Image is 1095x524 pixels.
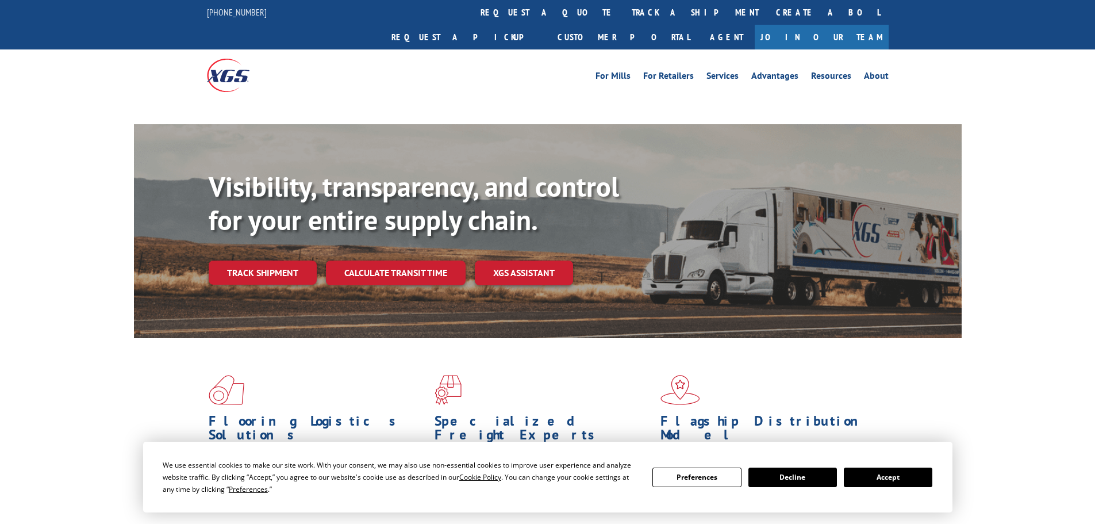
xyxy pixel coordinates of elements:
[459,472,501,482] span: Cookie Policy
[660,414,878,447] h1: Flagship Distribution Model
[652,468,741,487] button: Preferences
[207,6,267,18] a: [PHONE_NUMBER]
[209,414,426,447] h1: Flooring Logistics Solutions
[209,375,244,405] img: xgs-icon-total-supply-chain-intelligence-red
[811,71,851,84] a: Resources
[209,169,619,238] b: Visibility, transparency, and control for your entire supply chain.
[143,442,952,512] div: Cookie Consent Prompt
[595,71,631,84] a: For Mills
[229,484,268,494] span: Preferences
[751,71,798,84] a: Advantages
[844,468,932,487] button: Accept
[755,25,889,49] a: Join Our Team
[383,25,549,49] a: Request a pickup
[660,375,700,405] img: xgs-icon-flagship-distribution-model-red
[163,459,639,495] div: We use essential cookies to make our site work. With your consent, we may also use non-essential ...
[209,261,317,285] a: Track shipment
[864,71,889,84] a: About
[326,261,466,285] a: Calculate transit time
[748,468,837,487] button: Decline
[549,25,698,49] a: Customer Portal
[475,261,573,285] a: XGS ASSISTANT
[706,71,739,84] a: Services
[698,25,755,49] a: Agent
[435,375,462,405] img: xgs-icon-focused-on-flooring-red
[643,71,694,84] a: For Retailers
[435,414,652,447] h1: Specialized Freight Experts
